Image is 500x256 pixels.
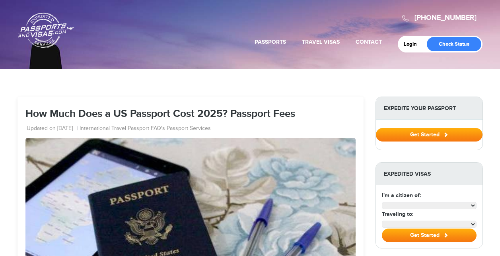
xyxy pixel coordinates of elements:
[414,14,477,22] a: [PHONE_NUMBER]
[382,229,477,242] button: Get Started
[376,97,482,120] strong: Expedite Your Passport
[255,39,286,45] a: Passports
[376,163,482,185] strong: Expedited Visas
[27,125,78,133] li: Updated on [DATE]
[167,125,211,133] a: Passport Services
[382,210,413,218] label: Traveling to:
[80,125,126,133] a: International Travel
[376,131,482,138] a: Get Started
[376,128,482,142] button: Get Started
[128,125,165,133] a: Passport FAQ's
[356,39,382,45] a: Contact
[18,12,74,48] a: Passports & [DOMAIN_NAME]
[302,39,340,45] a: Travel Visas
[25,109,356,120] h1: How Much Does a US Passport Cost 2025? Passport Fees
[404,41,422,47] a: Login
[382,191,421,200] label: I'm a citizen of:
[427,37,481,51] a: Check Status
